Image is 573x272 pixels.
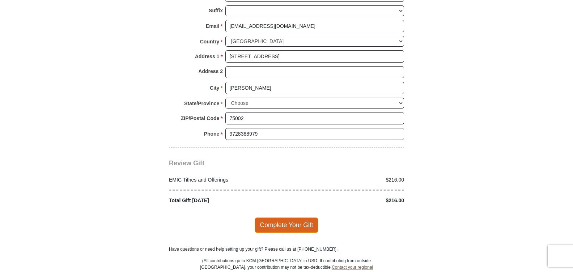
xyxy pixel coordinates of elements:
div: Total Gift [DATE] [165,197,287,204]
strong: Country [200,37,220,47]
div: EMIC Tithes and Offerings [165,176,287,184]
strong: City [210,83,219,93]
strong: Suffix [209,5,223,16]
strong: State/Province [184,98,219,109]
strong: Address 1 [195,51,220,61]
strong: Phone [204,129,220,139]
span: Complete Your Gift [255,217,319,233]
div: $216.00 [286,197,408,204]
strong: ZIP/Postal Code [181,113,220,123]
div: $216.00 [286,176,408,184]
span: Review Gift [169,160,204,167]
strong: Email [206,21,219,31]
p: Have questions or need help setting up your gift? Please call us at [PHONE_NUMBER]. [169,246,404,252]
strong: Address 2 [198,66,223,76]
